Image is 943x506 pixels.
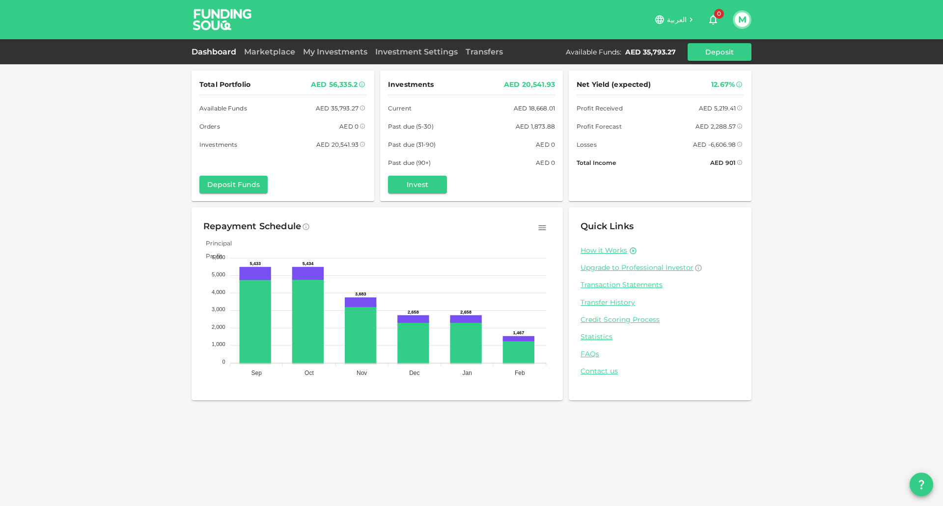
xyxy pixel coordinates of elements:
div: AED 0 [536,158,555,168]
a: Upgrade to Professional Investor [581,263,740,272]
span: Past due (5-30) [388,121,434,132]
a: Transfer History [581,298,740,307]
span: Current [388,103,412,113]
div: AED -6,606.98 [693,139,736,150]
span: Profit [198,252,222,260]
tspan: 1,000 [212,341,225,347]
div: Repayment Schedule [203,219,301,235]
tspan: Feb [515,370,525,376]
a: Marketplace [240,47,299,56]
span: Past due (31-90) [388,139,436,150]
div: AED 0 [339,121,359,132]
span: Upgrade to Professional Investor [581,263,693,272]
div: AED 56,335.2 [311,79,358,91]
span: Available Funds [199,103,247,113]
div: AED 901 [710,158,736,168]
button: Invest [388,176,447,193]
a: Transaction Statements [581,280,740,290]
div: AED 20,541.93 [316,139,359,150]
a: Credit Scoring Process [581,315,740,324]
span: Orders [199,121,220,132]
tspan: Jan [462,370,471,376]
div: AED 35,793.27 [316,103,359,113]
a: FAQs [581,349,740,359]
span: Losses [577,139,597,150]
span: 0 [714,9,724,19]
tspan: Sep [251,370,262,376]
span: Total Portfolio [199,79,250,91]
tspan: Nov [357,370,367,376]
div: AED 0 [536,139,555,150]
tspan: Oct [305,370,314,376]
span: Profit Received [577,103,623,113]
button: 0 [703,10,723,29]
span: Net Yield (expected) [577,79,651,91]
button: M [735,12,749,27]
span: Investments [199,139,237,150]
a: How it Works [581,246,627,255]
div: 12.67% [711,79,735,91]
div: AED 20,541.93 [504,79,555,91]
button: Deposit Funds [199,176,268,193]
span: Profit Forecast [577,121,622,132]
a: My Investments [299,47,371,56]
div: AED 18,668.01 [514,103,555,113]
div: AED 2,288.57 [695,121,736,132]
tspan: Dec [409,370,419,376]
tspan: 4,000 [212,289,225,295]
span: Investments [388,79,434,91]
a: Dashboard [192,47,240,56]
span: Quick Links [581,221,634,232]
div: Available Funds : [566,47,621,57]
tspan: 2,000 [212,324,225,330]
tspan: 0 [222,359,225,365]
div: AED 35,793.27 [625,47,676,57]
button: question [910,473,933,496]
span: Past due (90+) [388,158,431,168]
button: Deposit [688,43,751,61]
tspan: 6,000 [212,254,225,260]
span: Principal [198,240,232,247]
a: Statistics [581,332,740,342]
a: Contact us [581,367,740,376]
a: Investment Settings [371,47,462,56]
tspan: 3,000 [212,306,225,312]
span: Total Income [577,158,616,168]
div: AED 5,219.41 [699,103,736,113]
div: AED 1,873.88 [516,121,555,132]
a: Transfers [462,47,507,56]
tspan: 5,000 [212,271,225,277]
span: العربية [667,15,687,24]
